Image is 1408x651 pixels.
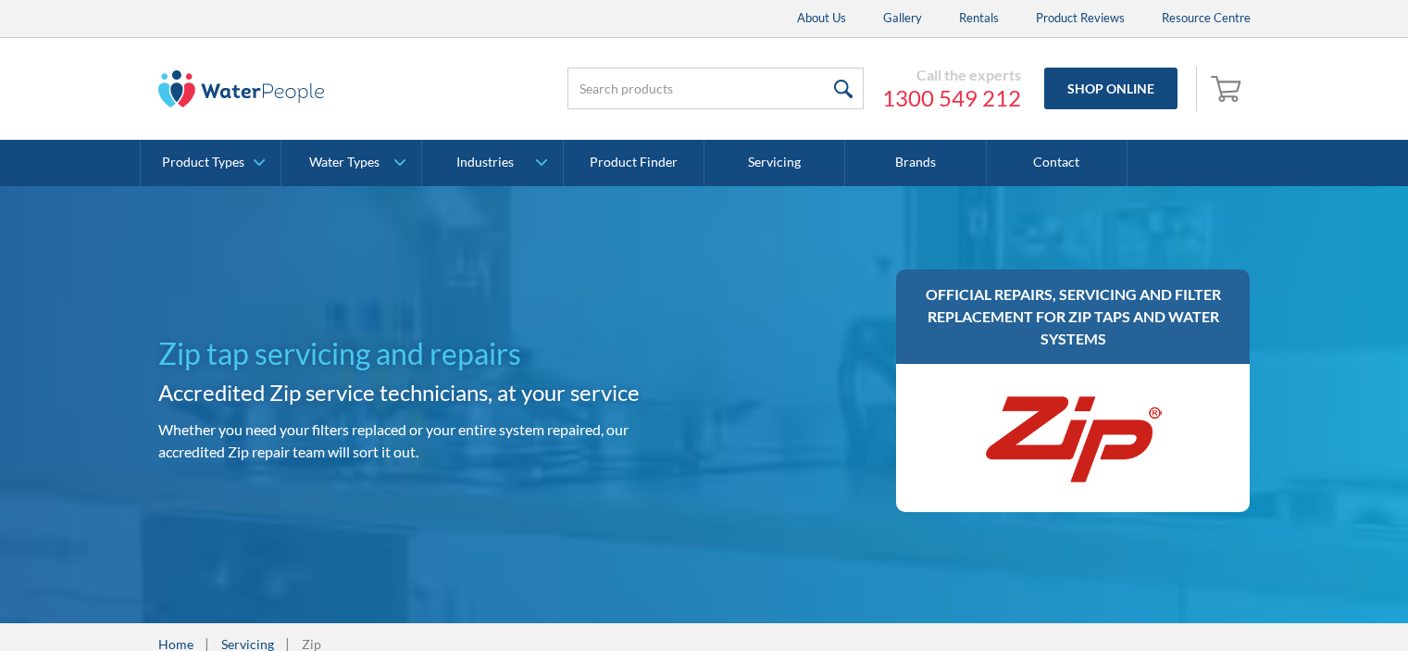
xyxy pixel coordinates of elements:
[281,140,421,186] a: Water Types
[141,140,280,186] a: Product Types
[422,140,562,186] a: Industries
[158,376,697,409] h2: Accredited Zip service technicians, at your service
[987,140,1128,186] a: Contact
[158,332,697,376] h1: Zip tap servicing and repairs
[162,155,244,170] div: Product Types
[158,70,325,107] img: The Water People
[567,68,864,109] input: Search products
[158,419,697,463] p: Whether you need your filters replaced or your entire system repaired, our accredited Zip repair ...
[882,66,1021,84] div: Call the experts
[882,84,1021,112] a: 1300 549 212
[564,140,704,186] a: Product Finder
[1044,68,1177,109] a: Shop Online
[915,283,1232,350] h3: Official repairs, servicing and filter replacement for Zip taps and water systems
[845,140,986,186] a: Brands
[309,155,380,170] div: Water Types
[456,155,514,170] div: Industries
[1206,67,1251,111] a: Open empty cart
[1211,73,1246,103] img: shopping cart
[704,140,845,186] a: Servicing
